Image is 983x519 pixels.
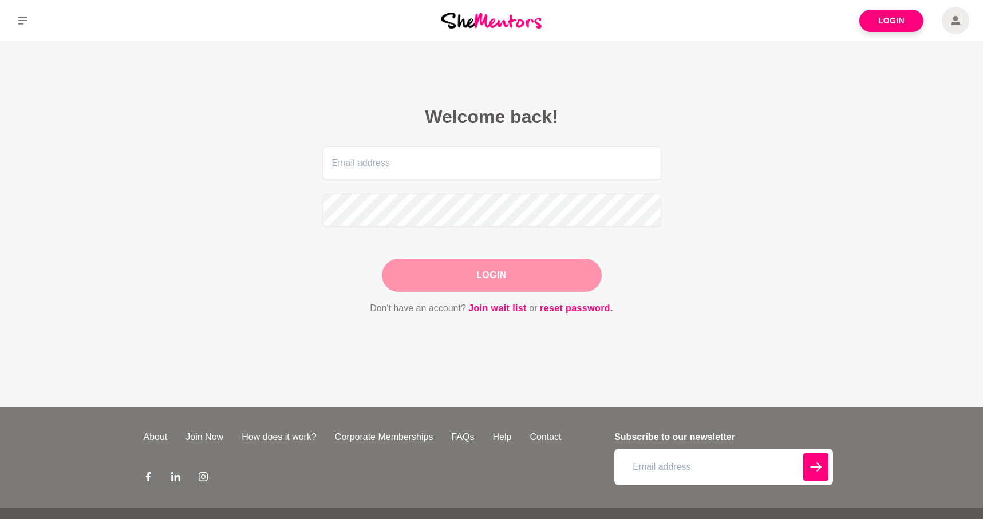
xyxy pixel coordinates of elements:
p: Don't have an account? or [322,301,661,316]
a: Contact [520,430,570,444]
img: She Mentors Logo [441,13,542,28]
h4: Subscribe to our newsletter [614,430,832,444]
h2: Welcome back! [322,105,661,128]
a: About [135,430,177,444]
a: Join Now [176,430,232,444]
a: How does it work? [232,430,326,444]
input: Email address [322,146,661,180]
a: Corporate Memberships [326,430,443,444]
a: FAQs [442,430,483,444]
a: Join wait list [468,301,527,316]
a: Facebook [144,472,153,485]
a: Help [483,430,520,444]
a: Login [859,10,923,32]
a: reset password. [540,301,613,316]
a: LinkedIn [171,472,180,485]
a: Instagram [199,472,208,485]
input: Email address [614,449,832,485]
